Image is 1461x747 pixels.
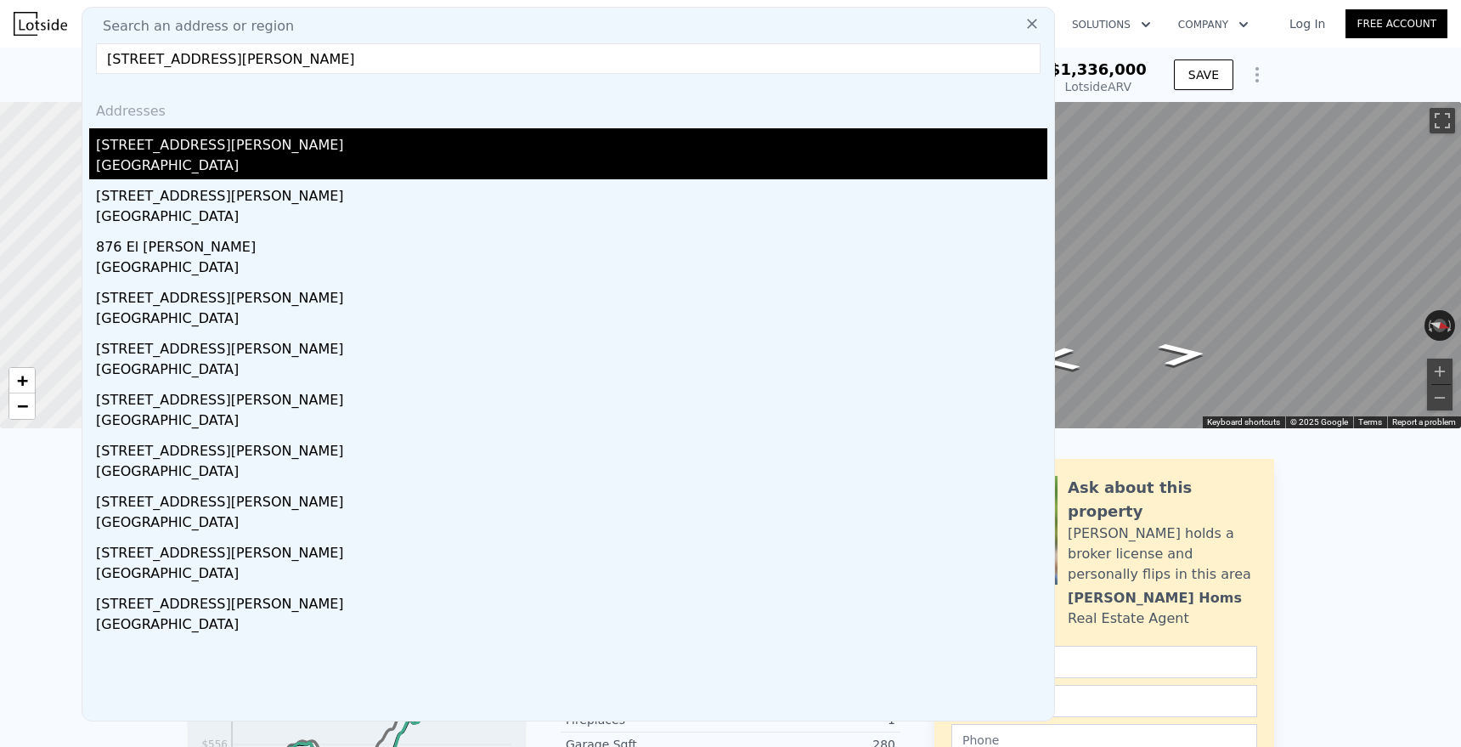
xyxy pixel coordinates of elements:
[1050,60,1147,78] span: $1,336,000
[1447,310,1456,341] button: Rotate clockwise
[96,485,1047,512] div: [STREET_ADDRESS][PERSON_NAME]
[96,43,1041,74] input: Enter an address, city, region, neighborhood or zip code
[96,207,1047,230] div: [GEOGRAPHIC_DATA]
[17,395,28,416] span: −
[96,434,1047,461] div: [STREET_ADDRESS][PERSON_NAME]
[96,179,1047,207] div: [STREET_ADDRESS][PERSON_NAME]
[14,12,67,36] img: Lotside
[17,370,28,391] span: +
[96,512,1047,536] div: [GEOGRAPHIC_DATA]
[96,281,1047,308] div: [STREET_ADDRESS][PERSON_NAME]
[96,308,1047,332] div: [GEOGRAPHIC_DATA]
[1068,523,1257,585] div: [PERSON_NAME] holds a broker license and personally flips in this area
[1427,385,1453,410] button: Zoom out
[89,88,1047,128] div: Addresses
[1068,588,1242,608] div: [PERSON_NAME] Homs
[1058,9,1165,40] button: Solutions
[1345,9,1447,38] a: Free Account
[96,230,1047,257] div: 876 El [PERSON_NAME]
[1012,342,1100,376] path: Go South, Pacific Heights Blvd
[1050,78,1147,95] div: Lotside ARV
[1427,359,1453,384] button: Zoom in
[89,16,294,37] span: Search an address or region
[9,368,35,393] a: Zoom in
[1207,416,1280,428] button: Keyboard shortcuts
[96,563,1047,587] div: [GEOGRAPHIC_DATA]
[951,646,1257,678] input: Name
[9,393,35,419] a: Zoom out
[201,710,228,722] tspan: $706
[96,156,1047,179] div: [GEOGRAPHIC_DATA]
[1424,315,1457,336] button: Reset the view
[1240,58,1274,92] button: Show Options
[96,383,1047,410] div: [STREET_ADDRESS][PERSON_NAME]
[96,536,1047,563] div: [STREET_ADDRESS][PERSON_NAME]
[1430,108,1455,133] button: Toggle fullscreen view
[96,614,1047,638] div: [GEOGRAPHIC_DATA]
[1068,608,1189,629] div: Real Estate Agent
[1068,476,1257,523] div: Ask about this property
[96,359,1047,383] div: [GEOGRAPHIC_DATA]
[777,102,1461,428] div: Street View
[96,128,1047,156] div: [STREET_ADDRESS][PERSON_NAME]
[96,332,1047,359] div: [STREET_ADDRESS][PERSON_NAME]
[777,102,1461,428] div: Map
[1269,15,1345,32] a: Log In
[96,410,1047,434] div: [GEOGRAPHIC_DATA]
[96,257,1047,281] div: [GEOGRAPHIC_DATA]
[1358,417,1382,427] a: Terms (opens in new tab)
[1165,9,1262,40] button: Company
[1424,310,1434,341] button: Rotate counterclockwise
[1138,337,1227,371] path: Go North, Pacific Heights Blvd
[1290,417,1348,427] span: © 2025 Google
[96,587,1047,614] div: [STREET_ADDRESS][PERSON_NAME]
[951,685,1257,717] input: Email
[1392,417,1456,427] a: Report a problem
[96,461,1047,485] div: [GEOGRAPHIC_DATA]
[1174,59,1233,90] button: SAVE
